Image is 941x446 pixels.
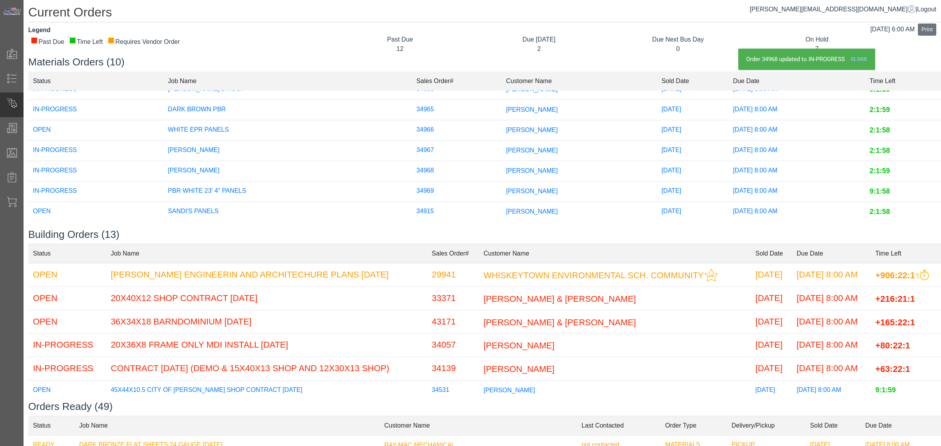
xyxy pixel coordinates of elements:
[871,244,941,263] td: Time Left
[865,71,941,91] td: Time Left
[106,286,427,310] td: 20X40X12 SHOP CONTRACT [DATE]
[412,161,501,181] td: 34968
[28,56,941,68] h3: Materials Orders (10)
[751,357,792,381] td: [DATE]
[163,100,412,120] td: DARK BROWN PBR
[848,53,870,66] a: Close
[412,141,501,161] td: 34967
[728,181,865,202] td: [DATE] 8:00 AM
[506,106,558,113] span: [PERSON_NAME]
[31,37,38,43] div: ■
[483,294,636,304] span: [PERSON_NAME] & [PERSON_NAME]
[792,263,871,286] td: [DATE] 8:00 AM
[483,270,704,280] span: WHISKEYTOWN ENVIRONMENTAL SCH. COMMUNITY
[106,334,427,357] td: 20X36X8 FRAME ONLY MDI INSTALL [DATE]
[728,161,865,181] td: [DATE] 8:00 AM
[870,187,890,195] span: 9:1:58
[614,35,741,44] div: Due Next Bus Day
[753,35,880,44] div: On Hold
[751,286,792,310] td: [DATE]
[614,44,741,54] div: 0
[751,334,792,357] td: [DATE]
[861,416,941,435] td: Due Date
[380,416,577,435] td: Customer Name
[792,334,871,357] td: [DATE] 8:00 AM
[28,120,163,141] td: OPEN
[412,120,501,141] td: 34966
[28,286,106,310] td: OPEN
[106,310,427,334] td: 36X34X18 BARNDOMINIUM [DATE]
[728,100,865,120] td: [DATE] 8:00 AM
[506,208,558,215] span: [PERSON_NAME]
[876,364,910,374] span: +63:22:1
[69,37,76,43] div: ■
[792,380,871,401] td: [DATE] 8:00 AM
[657,141,728,161] td: [DATE]
[106,380,427,401] td: 45X44X10.5 CITY OF [PERSON_NAME] SHOP CONTRACT [DATE]
[163,120,412,141] td: WHITE EPR PANELS
[28,202,163,222] td: OPEN
[28,100,163,120] td: IN-PROGRESS
[918,24,936,36] button: Print
[751,263,792,286] td: [DATE]
[738,49,875,70] div: Order 34968 updated to IN-PROGRESS
[657,71,728,91] td: Sold Date
[657,202,728,222] td: [DATE]
[750,5,936,14] div: |
[577,416,660,435] td: Last Contacted
[483,386,535,393] span: [PERSON_NAME]
[28,27,51,33] strong: Legend
[427,310,479,334] td: 43171
[427,244,479,263] td: Sales Order#
[876,386,896,394] span: 9:1:59
[483,317,636,327] span: [PERSON_NAME] & [PERSON_NAME]
[657,181,728,202] td: [DATE]
[660,416,727,435] td: Order Type
[107,37,180,47] div: Requires Vendor Order
[106,357,427,381] td: CONTRACT [DATE] (DEMO & 15X40X13 SHOP AND 12X30X13 SHOP)
[870,126,890,134] span: 2:1:58
[916,270,929,281] img: This order should be prioritized
[870,147,890,154] span: 2:1:58
[31,37,64,47] div: Past Due
[163,202,412,222] td: SANDI'S PANELS
[876,270,915,280] span: +906:22:1
[28,310,106,334] td: OPEN
[427,263,479,286] td: 29941
[28,263,106,286] td: OPEN
[792,357,871,381] td: [DATE] 8:00 AM
[336,35,463,44] div: Past Due
[28,181,163,202] td: IN-PROGRESS
[28,5,941,22] h1: Current Orders
[2,7,22,16] img: Metals Direct Inc Logo
[427,334,479,357] td: 34057
[163,71,412,91] td: Job Name
[28,357,106,381] td: IN-PROGRESS
[106,263,427,286] td: [PERSON_NAME] ENGINEERIN AND ARCHITECHURE PLANS [DATE]
[479,244,750,263] td: Customer Name
[69,37,103,47] div: Time Left
[28,416,74,435] td: Status
[163,161,412,181] td: [PERSON_NAME]
[28,71,163,91] td: Status
[657,120,728,141] td: [DATE]
[412,202,501,222] td: 34915
[805,416,861,435] td: Sold Date
[28,401,941,413] h3: Orders Ready (49)
[163,181,412,202] td: PBR WHITE 23' 4" PANELS
[727,416,805,435] td: Delivery/Pickup
[28,228,941,241] h3: Building Orders (13)
[870,167,890,175] span: 2:1:59
[750,6,916,13] a: [PERSON_NAME][EMAIL_ADDRESS][DOMAIN_NAME]
[336,44,463,54] div: 12
[483,364,554,374] span: [PERSON_NAME]
[870,106,890,114] span: 2:1:59
[728,71,865,91] td: Due Date
[74,416,380,435] td: Job Name
[506,127,558,133] span: [PERSON_NAME]
[751,380,792,401] td: [DATE]
[427,357,479,381] td: 34139
[751,310,792,334] td: [DATE]
[163,141,412,161] td: [PERSON_NAME]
